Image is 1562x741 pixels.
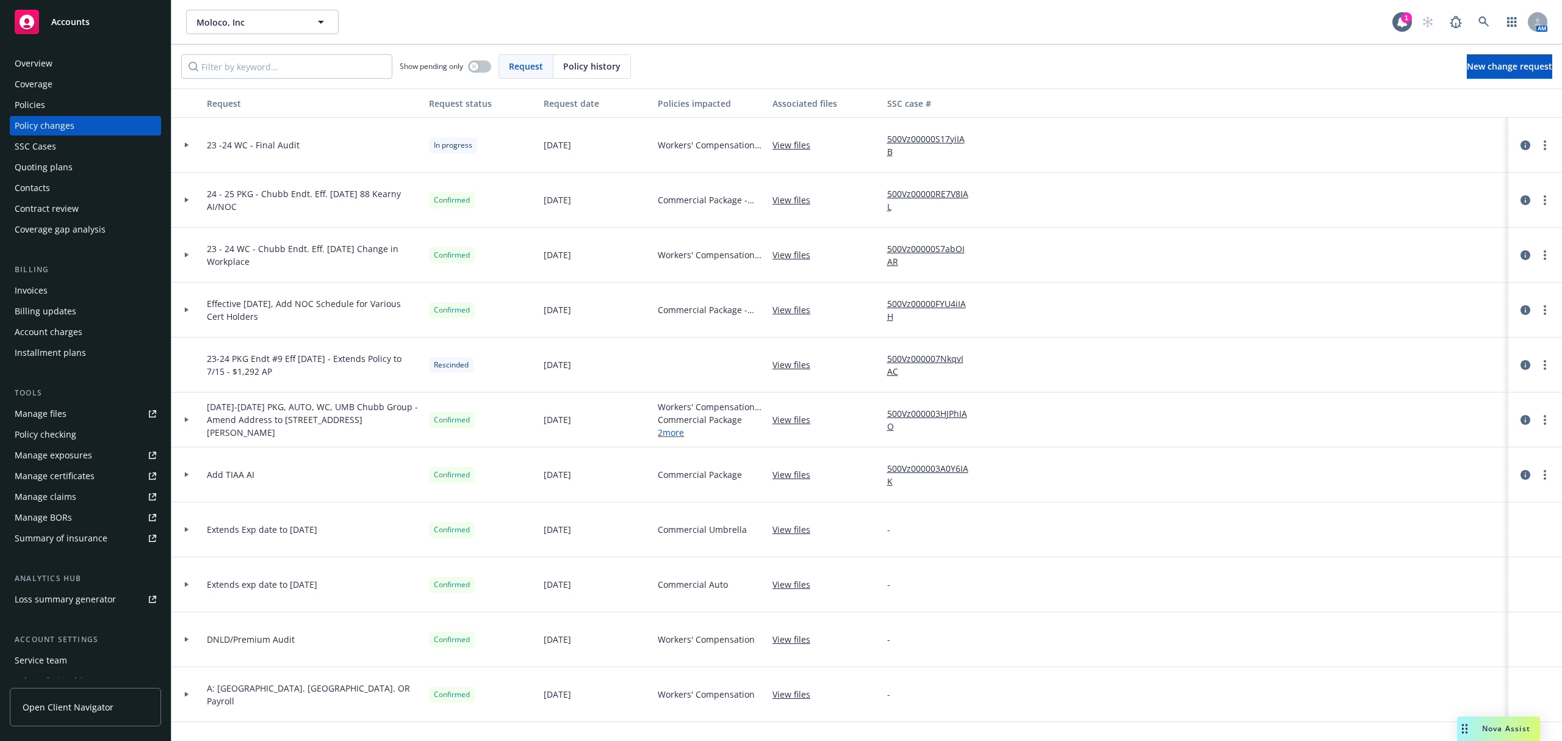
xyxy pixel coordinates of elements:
[882,89,984,118] button: SSC case #
[15,137,56,156] div: SSC Cases
[1472,10,1496,34] a: Search
[544,413,571,426] span: [DATE]
[658,523,747,536] span: Commercial Umbrella
[10,54,161,73] a: Overview
[15,54,52,73] div: Overview
[887,97,979,110] div: SSC case #
[171,283,202,338] div: Toggle Row Expanded
[207,633,295,646] span: DNLD/Premium Audit
[23,701,113,714] span: Open Client Navigator
[15,487,76,507] div: Manage claims
[207,242,419,268] span: 23 - 24 WC - Chubb Endt. Eff. [DATE] Change in Workplace
[772,523,820,536] a: View files
[1518,248,1533,262] a: circleInformation
[15,178,50,198] div: Contacts
[1538,358,1552,372] a: more
[772,688,820,701] a: View files
[15,157,73,177] div: Quoting plans
[196,16,302,29] span: Moloco, Inc
[434,524,470,535] span: Confirmed
[772,413,820,426] a: View files
[15,322,82,342] div: Account charges
[434,469,470,480] span: Confirmed
[202,89,424,118] button: Request
[207,468,254,481] span: Add TIAA AI
[772,248,820,261] a: View files
[400,61,463,71] span: Show pending only
[434,414,470,425] span: Confirmed
[10,157,161,177] a: Quoting plans
[658,248,763,261] span: Workers' Compensation - WC
[1538,303,1552,317] a: more
[207,297,419,323] span: Effective [DATE], Add NOC Schedule for Various Cert Holders
[15,508,72,527] div: Manage BORs
[1467,54,1552,79] a: New change request
[171,338,202,392] div: Toggle Row Expanded
[1538,413,1552,427] a: more
[544,688,571,701] span: [DATE]
[10,651,161,670] a: Service team
[1444,10,1468,34] a: Report a Bug
[1457,717,1472,741] div: Drag to move
[10,116,161,136] a: Policy changes
[772,139,820,151] a: View files
[15,446,92,465] div: Manage exposures
[658,303,763,316] span: Commercial Package - Global Package
[207,352,419,378] span: 23-24 PKG Endt #9 Eff [DATE] - Extends Policy to 7/15 - $1,292 AP
[658,578,728,591] span: Commercial Auto
[544,358,571,371] span: [DATE]
[1457,717,1540,741] button: Nova Assist
[434,579,470,590] span: Confirmed
[544,303,571,316] span: [DATE]
[10,404,161,424] a: Manage files
[1518,193,1533,208] a: circleInformation
[1416,10,1440,34] a: Start snowing
[15,116,74,136] div: Policy changes
[434,140,472,151] span: In progress
[1467,60,1552,72] span: New change request
[544,523,571,536] span: [DATE]
[887,462,979,488] a: 500Vz000003A0Y6IAK
[658,468,742,481] span: Commercial Package
[772,97,877,110] div: Associated files
[509,60,543,73] span: Request
[658,633,755,646] span: Workers' Compensation
[171,612,202,667] div: Toggle Row Expanded
[1500,10,1524,34] a: Switch app
[15,95,45,115] div: Policies
[15,651,67,670] div: Service team
[10,178,161,198] a: Contacts
[207,139,300,151] span: 23 -24 WC - Final Audit
[772,578,820,591] a: View files
[15,220,106,239] div: Coverage gap analysis
[1518,468,1533,482] a: circleInformation
[171,228,202,283] div: Toggle Row Expanded
[1538,248,1552,262] a: more
[887,352,979,378] a: 500Vz000007NkqvIAC
[15,302,76,321] div: Billing updates
[434,250,470,261] span: Confirmed
[15,281,48,300] div: Invoices
[1538,138,1552,153] a: more
[658,688,755,701] span: Workers' Compensation
[171,173,202,228] div: Toggle Row Expanded
[1401,12,1412,23] div: 1
[10,322,161,342] a: Account charges
[10,137,161,156] a: SSC Cases
[10,264,161,276] div: Billing
[10,487,161,507] a: Manage claims
[207,523,317,536] span: Extends Exp date to [DATE]
[10,5,161,39] a: Accounts
[658,193,763,206] span: Commercial Package - Global Package
[544,578,571,591] span: [DATE]
[10,466,161,486] a: Manage certificates
[171,667,202,722] div: Toggle Row Expanded
[434,634,470,645] span: Confirmed
[15,343,86,363] div: Installment plans
[15,74,52,94] div: Coverage
[1538,193,1552,208] a: more
[15,671,92,691] div: Sales relationships
[887,523,890,536] span: -
[887,633,890,646] span: -
[434,305,470,316] span: Confirmed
